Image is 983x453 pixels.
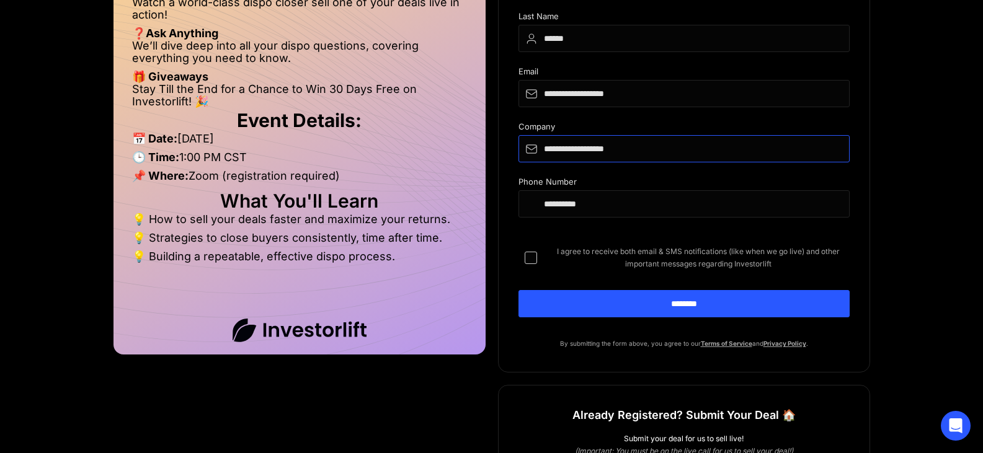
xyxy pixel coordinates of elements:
div: Open Intercom Messenger [941,411,971,441]
li: Stay Till the End for a Chance to Win 30 Days Free on Investorlift! 🎉 [132,83,467,108]
strong: 📅 Date: [132,132,177,145]
strong: ❓Ask Anything [132,27,218,40]
div: Company [518,122,850,135]
div: Submit your deal for us to sell live! [518,433,850,445]
h2: What You'll Learn [132,195,467,207]
strong: 📌 Where: [132,169,189,182]
p: By submitting the form above, you agree to our and . [518,337,850,350]
strong: 🕒 Time: [132,151,179,164]
strong: 🎁 Giveaways [132,70,208,83]
li: 1:00 PM CST [132,151,467,170]
li: We’ll dive deep into all your dispo questions, covering everything you need to know. [132,40,467,71]
h1: Already Registered? Submit Your Deal 🏠 [572,404,796,426]
a: Terms of Service [701,340,752,347]
div: Phone Number [518,177,850,190]
li: 💡 Building a repeatable, effective dispo process. [132,250,467,263]
strong: Event Details: [237,109,362,131]
div: Email [518,67,850,80]
li: 💡 Strategies to close buyers consistently, time after time. [132,232,467,250]
li: Zoom (registration required) [132,170,467,188]
li: [DATE] [132,133,467,151]
span: I agree to receive both email & SMS notifications (like when we go live) and other important mess... [547,245,850,270]
div: Last Name [518,12,850,25]
li: 💡 How to sell your deals faster and maximize your returns. [132,213,467,232]
a: Privacy Policy [763,340,806,347]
